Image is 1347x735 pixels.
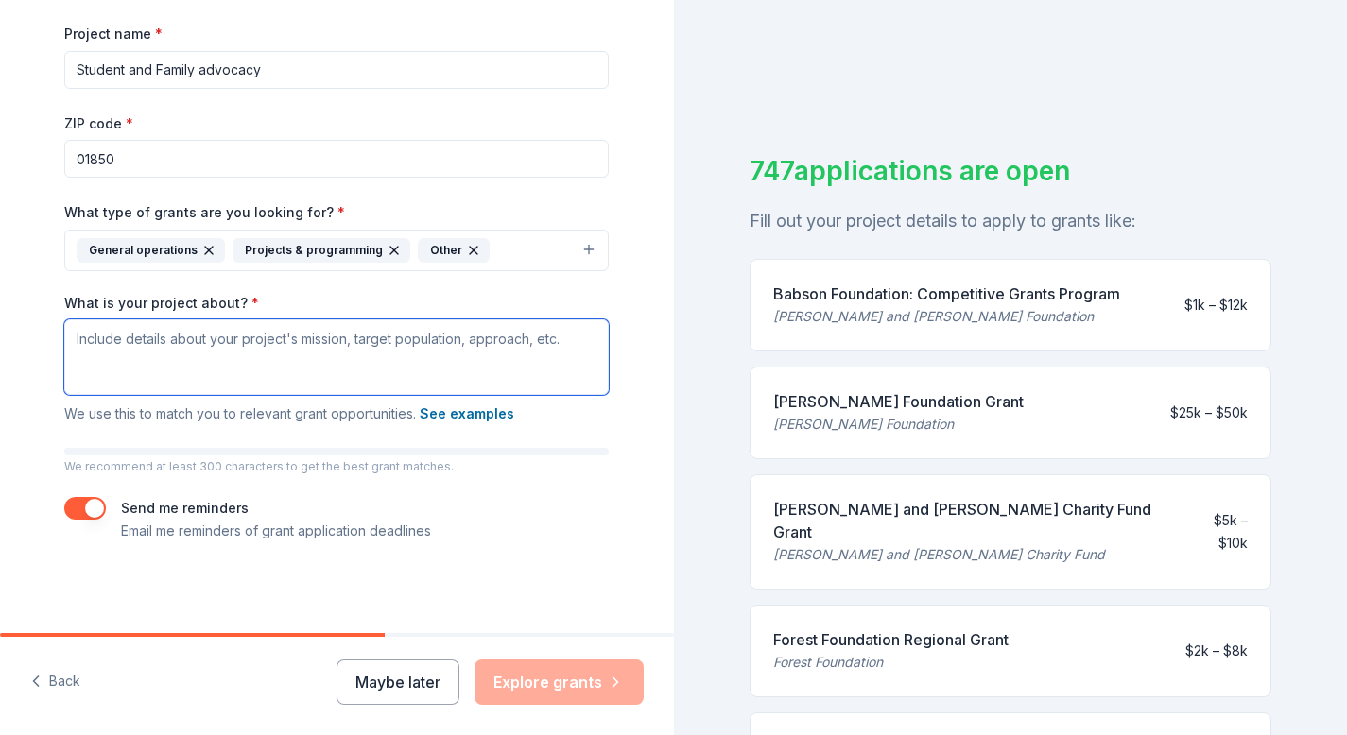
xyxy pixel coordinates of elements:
label: ZIP code [64,114,133,133]
button: General operationsProjects & programmingOther [64,230,609,271]
p: We recommend at least 300 characters to get the best grant matches. [64,459,609,474]
div: Forest Foundation Regional Grant [773,628,1009,651]
label: Send me reminders [121,500,249,516]
span: We use this to match you to relevant grant opportunities. [64,405,514,421]
p: Email me reminders of grant application deadlines [121,520,431,542]
div: Forest Foundation [773,651,1009,674]
div: $1k – $12k [1184,294,1248,316]
div: [PERSON_NAME] and [PERSON_NAME] Charity Fund [773,543,1170,566]
div: $2k – $8k [1185,640,1248,662]
div: Babson Foundation: Competitive Grants Program [773,282,1120,305]
button: Maybe later [337,659,459,705]
label: What type of grants are you looking for? [64,203,345,222]
button: Back [30,662,80,702]
input: After school program [64,51,609,89]
div: [PERSON_NAME] and [PERSON_NAME] Foundation [773,305,1120,328]
input: 12345 (U.S. only) [64,140,609,178]
div: $25k – $50k [1170,402,1248,424]
div: General operations [77,238,225,263]
div: $5k – $10k [1184,509,1248,555]
div: Other [418,238,490,263]
button: See examples [420,402,514,425]
div: 747 applications are open [750,151,1272,191]
div: [PERSON_NAME] Foundation Grant [773,390,1024,413]
div: [PERSON_NAME] and [PERSON_NAME] Charity Fund Grant [773,498,1170,543]
label: Project name [64,25,163,43]
label: What is your project about? [64,294,259,313]
div: [PERSON_NAME] Foundation [773,413,1024,436]
div: Fill out your project details to apply to grants like: [750,206,1272,236]
div: Projects & programming [233,238,410,263]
